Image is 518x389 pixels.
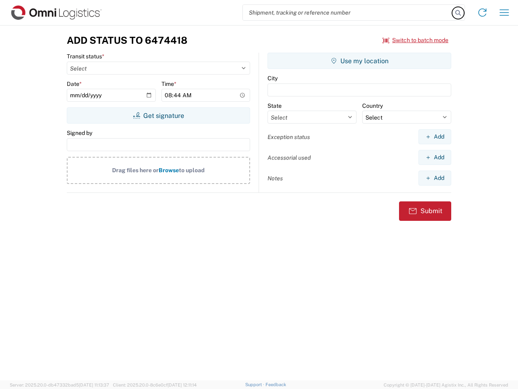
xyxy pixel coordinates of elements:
[362,102,383,109] label: Country
[67,129,92,137] label: Signed by
[79,383,109,387] span: [DATE] 11:13:37
[267,175,283,182] label: Notes
[179,167,205,173] span: to upload
[418,150,451,165] button: Add
[67,34,187,46] h3: Add Status to 6474418
[113,383,197,387] span: Client: 2025.20.0-8c6e0cf
[267,53,451,69] button: Use my location
[267,75,278,82] label: City
[399,201,451,221] button: Submit
[112,167,159,173] span: Drag files here or
[245,382,265,387] a: Support
[418,129,451,144] button: Add
[418,171,451,186] button: Add
[67,80,82,88] label: Date
[382,34,448,47] button: Switch to batch mode
[159,167,179,173] span: Browse
[67,107,250,124] button: Get signature
[267,133,310,141] label: Exception status
[265,382,286,387] a: Feedback
[10,383,109,387] span: Server: 2025.20.0-db47332bad5
[384,381,508,389] span: Copyright © [DATE]-[DATE] Agistix Inc., All Rights Reserved
[243,5,452,20] input: Shipment, tracking or reference number
[267,102,282,109] label: State
[161,80,176,88] label: Time
[168,383,197,387] span: [DATE] 12:11:14
[67,53,104,60] label: Transit status
[267,154,311,161] label: Accessorial used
